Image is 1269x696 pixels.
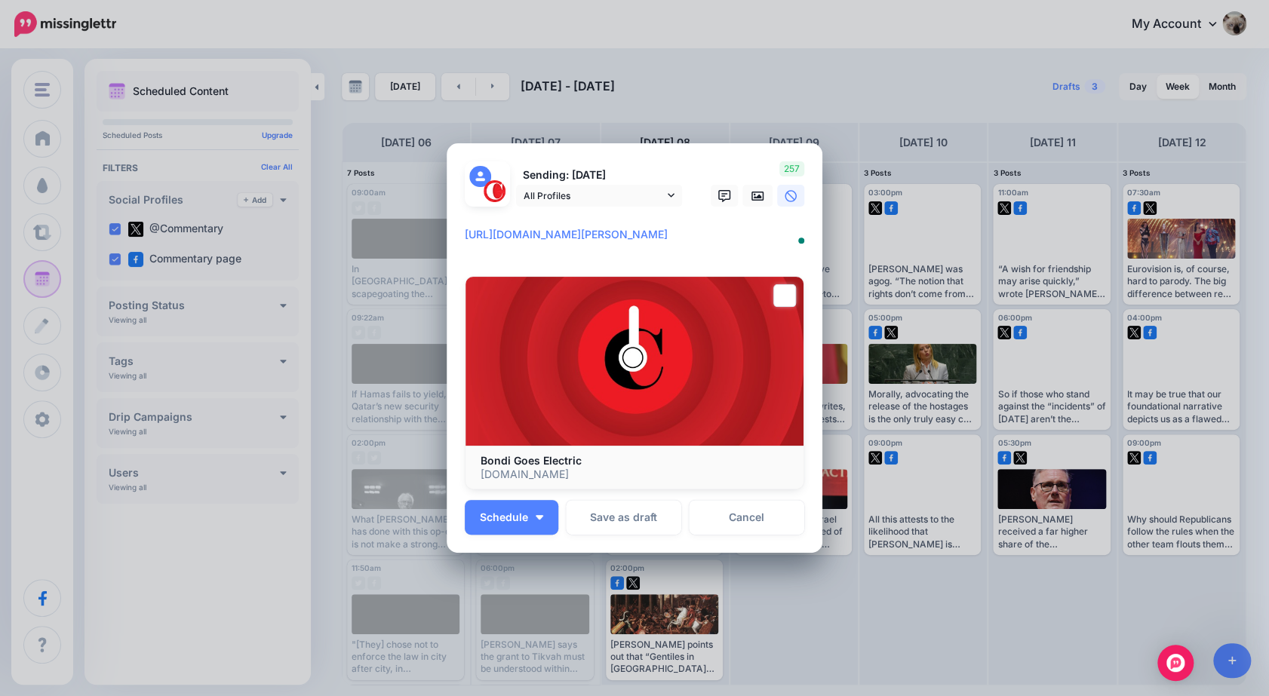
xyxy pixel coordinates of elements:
[516,167,682,184] p: Sending: [DATE]
[566,500,681,535] button: Save as draft
[480,512,528,523] span: Schedule
[481,454,582,467] b: Bondi Goes Electric
[1157,645,1194,681] div: Open Intercom Messenger
[779,161,804,176] span: 257
[536,515,543,520] img: arrow-down-white.png
[465,225,812,255] textarea: To enrich screen reader interactions, please activate Accessibility in Grammarly extension settings
[689,500,804,535] a: Cancel
[465,500,558,535] button: Schedule
[469,166,491,188] img: user_default_image.png
[481,468,788,481] p: [DOMAIN_NAME]
[484,180,505,202] img: 291864331_468958885230530_187971914351797662_n-bsa127305.png
[466,277,803,446] img: Bondi Goes Electric
[524,188,664,204] span: All Profiles
[516,185,682,207] a: All Profiles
